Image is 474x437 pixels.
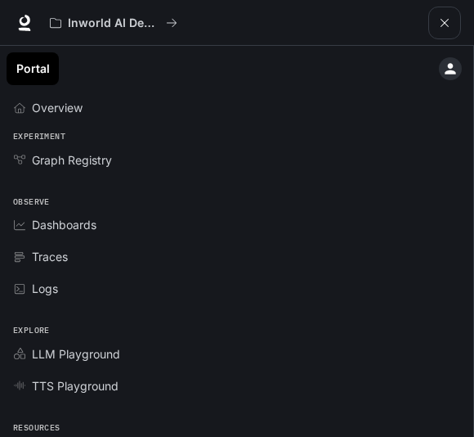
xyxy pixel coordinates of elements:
[7,210,467,239] a: Dashboards
[32,280,58,297] span: Logs
[7,93,467,122] a: Overview
[7,242,467,271] a: Traces
[7,146,467,174] a: Graph Registry
[7,340,467,368] a: LLM Playground
[32,248,68,265] span: Traces
[42,7,185,39] button: All workspaces
[32,151,112,169] span: Graph Registry
[7,52,59,85] a: Portal
[32,345,120,363] span: LLM Playground
[7,274,467,303] a: Logs
[32,377,118,394] span: TTS Playground
[68,16,159,30] p: Inworld AI Demos
[32,216,96,233] span: Dashboards
[32,99,83,116] span: Overview
[428,7,461,39] button: open drawer
[7,372,467,400] a: TTS Playground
